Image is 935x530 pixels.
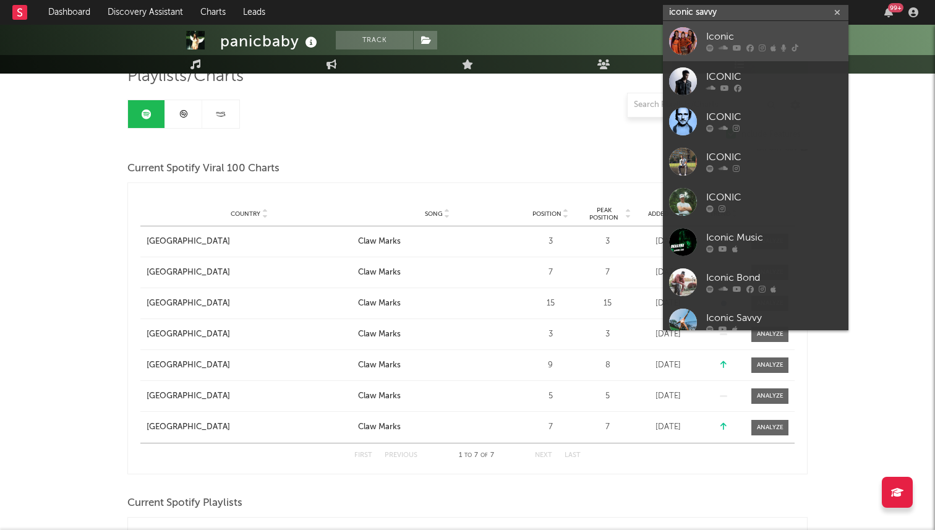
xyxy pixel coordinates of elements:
[648,210,680,218] span: Added On
[706,311,842,326] div: Iconic Savvy
[663,101,848,142] a: ICONIC
[464,453,472,458] span: to
[480,453,488,458] span: of
[147,267,352,279] a: [GEOGRAPHIC_DATA]
[637,359,699,372] div: [DATE]
[358,236,401,248] div: Claw Marks
[127,496,242,511] span: Current Spotify Playlists
[706,271,842,286] div: Iconic Bond
[663,21,848,61] a: Iconic
[147,390,352,403] a: [GEOGRAPHIC_DATA]
[706,110,842,125] div: ICONIC
[147,421,352,434] a: [GEOGRAPHIC_DATA]
[535,452,552,459] button: Next
[584,359,631,372] div: 8
[354,452,372,459] button: First
[523,236,578,248] div: 3
[884,7,893,17] button: 99+
[358,359,516,372] a: Claw Marks
[147,297,352,310] a: [GEOGRAPHIC_DATA]
[358,421,516,434] a: Claw Marks
[706,70,842,85] div: ICONIC
[663,182,848,222] a: ICONIC
[358,267,401,279] div: Claw Marks
[584,328,631,341] div: 3
[523,267,578,279] div: 7
[584,421,631,434] div: 7
[637,297,699,310] div: [DATE]
[358,390,516,403] a: Claw Marks
[358,390,401,403] div: Claw Marks
[565,452,581,459] button: Last
[637,267,699,279] div: [DATE]
[358,328,401,341] div: Claw Marks
[584,297,631,310] div: 15
[147,267,230,279] div: [GEOGRAPHIC_DATA]
[147,328,352,341] a: [GEOGRAPHIC_DATA]
[706,190,842,205] div: ICONIC
[637,390,699,403] div: [DATE]
[584,267,631,279] div: 7
[523,359,578,372] div: 9
[706,231,842,246] div: Iconic Music
[663,262,848,302] a: Iconic Bond
[637,328,699,341] div: [DATE]
[220,31,320,51] div: panicbaby
[358,267,516,279] a: Claw Marks
[706,150,842,165] div: ICONIC
[663,222,848,262] a: Iconic Music
[127,161,280,176] span: Current Spotify Viral 100 Charts
[523,421,578,434] div: 7
[147,359,352,372] a: [GEOGRAPHIC_DATA]
[663,5,848,20] input: Search for artists
[637,236,699,248] div: [DATE]
[637,421,699,434] div: [DATE]
[663,61,848,101] a: ICONIC
[584,236,631,248] div: 3
[584,207,623,221] span: Peak Position
[663,142,848,182] a: ICONIC
[627,93,782,118] input: Search Playlists/Charts
[147,236,352,248] a: [GEOGRAPHIC_DATA]
[358,297,401,310] div: Claw Marks
[523,390,578,403] div: 5
[147,236,230,248] div: [GEOGRAPHIC_DATA]
[358,359,401,372] div: Claw Marks
[127,69,244,84] span: Playlists/Charts
[706,30,842,45] div: Iconic
[358,421,401,434] div: Claw Marks
[523,328,578,341] div: 3
[532,210,561,218] span: Position
[523,297,578,310] div: 15
[336,31,413,49] button: Track
[147,359,230,372] div: [GEOGRAPHIC_DATA]
[147,328,230,341] div: [GEOGRAPHIC_DATA]
[584,390,631,403] div: 5
[442,448,510,463] div: 1 7 7
[147,421,230,434] div: [GEOGRAPHIC_DATA]
[358,297,516,310] a: Claw Marks
[385,452,417,459] button: Previous
[358,236,516,248] a: Claw Marks
[147,390,230,403] div: [GEOGRAPHIC_DATA]
[663,302,848,343] a: Iconic Savvy
[425,210,443,218] span: Song
[888,3,903,12] div: 99 +
[147,297,230,310] div: [GEOGRAPHIC_DATA]
[358,328,516,341] a: Claw Marks
[231,210,260,218] span: Country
